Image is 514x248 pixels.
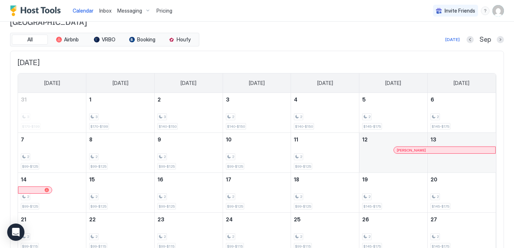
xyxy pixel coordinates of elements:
a: September 14, 2025 [18,173,86,186]
span: 2 [27,154,29,159]
span: 2 [368,194,370,199]
td: September 16, 2025 [154,173,223,213]
a: Saturday [446,73,477,93]
span: $145-$175 [363,204,381,209]
span: 2 [437,114,439,119]
span: Invite Friends [445,8,475,14]
span: 2 [164,194,166,199]
span: 19 [362,176,368,182]
a: Friday [378,73,408,93]
td: September 14, 2025 [18,173,86,213]
span: 31 [21,96,27,103]
span: Pricing [156,8,172,14]
div: [DATE] [445,36,460,43]
span: 14 [21,176,27,182]
div: [PERSON_NAME] [397,148,492,153]
span: 20 [431,176,437,182]
a: September 13, 2025 [428,133,496,146]
span: 11 [294,136,298,143]
a: Wednesday [242,73,272,93]
span: 26 [362,216,369,222]
td: September 9, 2025 [154,133,223,173]
button: Booking [124,35,160,45]
span: 2 [164,234,166,239]
a: September 17, 2025 [223,173,291,186]
span: $99-$125 [90,204,106,209]
span: [DATE] [113,80,128,86]
span: 9 [158,136,161,143]
span: 2 [300,234,302,239]
span: 2 [300,154,302,159]
span: 16 [158,176,163,182]
a: September 6, 2025 [428,93,496,106]
span: 13 [431,136,436,143]
td: September 18, 2025 [291,173,359,213]
td: September 10, 2025 [223,133,291,173]
a: September 11, 2025 [291,133,359,146]
span: Houfy [177,36,191,43]
button: Next month [497,36,504,43]
span: 2 [95,154,97,159]
span: 22 [89,216,96,222]
div: tab-group [10,33,199,46]
span: $170-$199 [90,124,108,129]
span: 21 [21,216,26,222]
span: 17 [226,176,231,182]
span: $145-$175 [432,124,449,129]
span: $99-$125 [227,164,243,169]
span: [DATE] [385,80,401,86]
a: September 16, 2025 [155,173,223,186]
span: 27 [431,216,437,222]
td: September 7, 2025 [18,133,86,173]
button: Previous month [467,36,474,43]
td: September 17, 2025 [223,173,291,213]
span: 2 [27,194,29,199]
span: $140-$150 [295,124,313,129]
span: $99-$125 [295,164,311,169]
a: Sunday [37,73,67,93]
a: Thursday [310,73,340,93]
td: September 13, 2025 [427,133,496,173]
td: September 12, 2025 [359,133,428,173]
span: 2 [232,234,234,239]
span: 2 [27,234,29,239]
a: September 5, 2025 [359,93,427,106]
span: 25 [294,216,301,222]
span: 5 [362,96,366,103]
a: September 4, 2025 [291,93,359,106]
span: [PERSON_NAME] [397,148,426,153]
span: $145-$175 [363,124,381,129]
a: Monday [105,73,136,93]
span: $99-$125 [22,204,38,209]
button: Houfy [162,35,197,45]
button: [DATE] [444,35,461,44]
a: September 2, 2025 [155,93,223,106]
span: 2 [95,194,97,199]
div: menu [481,6,490,15]
span: [DATE] [317,80,333,86]
span: $140-$150 [159,124,177,129]
td: August 31, 2025 [18,93,86,133]
span: 7 [21,136,24,143]
a: September 21, 2025 [18,213,86,226]
button: VRBO [87,35,123,45]
a: September 12, 2025 [359,133,427,146]
a: September 26, 2025 [359,213,427,226]
span: $99-$125 [159,164,175,169]
span: Booking [137,36,155,43]
button: All [12,35,48,45]
a: Tuesday [173,73,204,93]
a: August 31, 2025 [18,93,86,106]
span: All [27,36,33,43]
td: September 4, 2025 [291,93,359,133]
span: 23 [158,216,164,222]
span: $99-$125 [159,204,175,209]
a: September 3, 2025 [223,93,291,106]
div: Open Intercom Messenger [7,224,24,241]
a: September 22, 2025 [86,213,154,226]
div: Host Tools Logo [10,5,64,16]
span: $99-$125 [22,164,38,169]
span: $99-$125 [295,204,311,209]
span: Calendar [73,8,94,14]
span: 2 [95,234,97,239]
